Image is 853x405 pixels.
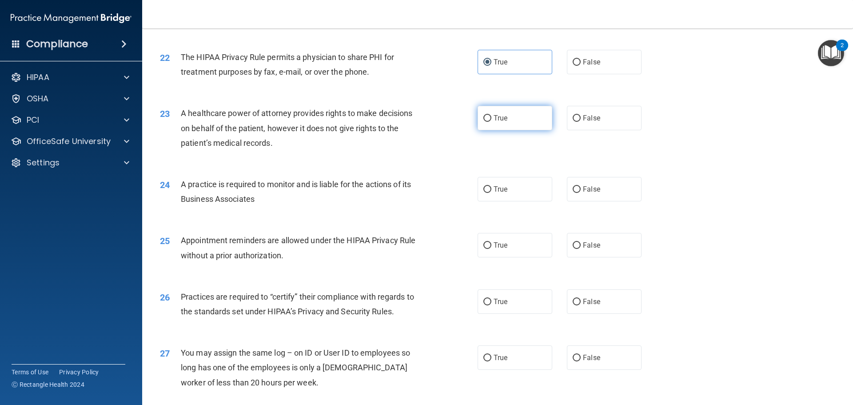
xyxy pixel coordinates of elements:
span: True [494,297,507,306]
span: 27 [160,348,170,359]
p: HIPAA [27,72,49,83]
input: True [483,299,491,305]
span: True [494,241,507,249]
span: You may assign the same log – on ID or User ID to employees so long has one of the employees is o... [181,348,410,387]
input: False [573,355,581,361]
p: Settings [27,157,60,168]
span: 23 [160,108,170,119]
a: Settings [11,157,129,168]
span: A practice is required to monitor and is liable for the actions of its Business Associates [181,180,411,204]
span: True [494,185,507,193]
span: False [583,185,600,193]
button: Open Resource Center, 2 new notifications [818,40,844,66]
a: PCI [11,115,129,125]
input: False [573,242,581,249]
a: OfficeSafe University [11,136,129,147]
img: PMB logo [11,9,132,27]
span: The HIPAA Privacy Rule permits a physician to share PHI for treatment purposes by fax, e-mail, or... [181,52,394,76]
a: HIPAA [11,72,129,83]
a: OSHA [11,93,129,104]
span: True [494,58,507,66]
span: True [494,114,507,122]
input: True [483,186,491,193]
p: PCI [27,115,39,125]
input: False [573,299,581,305]
h4: Compliance [26,38,88,50]
a: Terms of Use [12,368,48,377]
input: False [573,115,581,122]
div: 2 [841,45,844,57]
p: OfficeSafe University [27,136,111,147]
span: False [583,353,600,362]
span: False [583,58,600,66]
span: Practices are required to “certify” their compliance with regards to the standards set under HIPA... [181,292,414,316]
span: 24 [160,180,170,190]
input: True [483,242,491,249]
span: Ⓒ Rectangle Health 2024 [12,380,84,389]
input: True [483,115,491,122]
input: False [573,59,581,66]
span: A healthcare power of attorney provides rights to make decisions on behalf of the patient, howeve... [181,108,412,147]
input: True [483,355,491,361]
span: False [583,114,600,122]
span: Appointment reminders are allowed under the HIPAA Privacy Rule without a prior authorization. [181,236,415,260]
input: False [573,186,581,193]
span: False [583,297,600,306]
span: 25 [160,236,170,246]
span: True [494,353,507,362]
span: False [583,241,600,249]
a: Privacy Policy [59,368,99,377]
span: 26 [160,292,170,303]
span: 22 [160,52,170,63]
input: True [483,59,491,66]
p: OSHA [27,93,49,104]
